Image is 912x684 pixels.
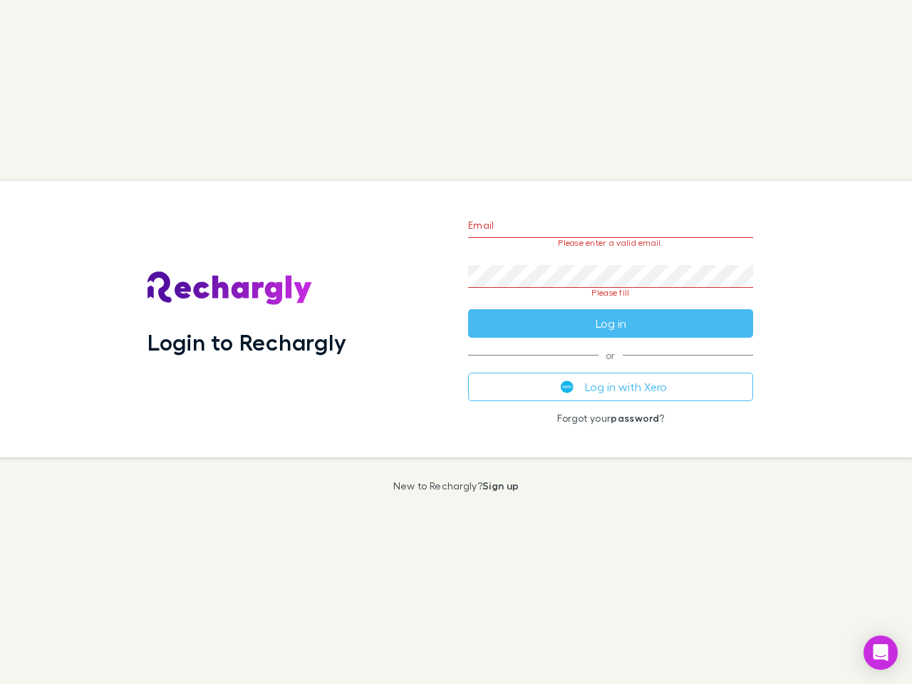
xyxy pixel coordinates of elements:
a: password [611,412,659,424]
div: Open Intercom Messenger [864,636,898,670]
p: New to Rechargly? [393,480,519,492]
p: Forgot your ? [468,413,753,424]
button: Log in with Xero [468,373,753,401]
img: Rechargly's Logo [147,271,313,306]
a: Sign up [482,480,519,492]
p: Please enter a valid email. [468,238,753,248]
h1: Login to Rechargly [147,328,346,356]
button: Log in [468,309,753,338]
p: Please fill [468,288,753,298]
img: Xero's logo [561,380,574,393]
